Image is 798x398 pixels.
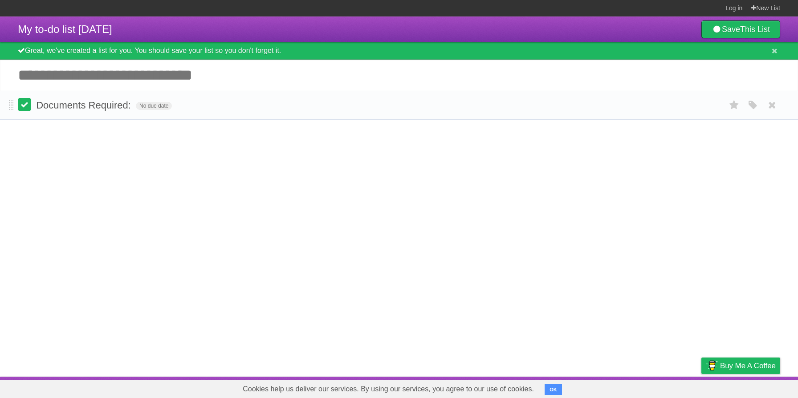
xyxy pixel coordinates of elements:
[18,23,112,35] span: My to-do list [DATE]
[136,102,172,110] span: No due date
[234,380,543,398] span: Cookies help us deliver our services. By using our services, you agree to our use of cookies.
[720,358,776,374] span: Buy me a coffee
[701,20,780,38] a: SaveThis List
[726,98,743,113] label: Star task
[583,379,602,396] a: About
[690,379,713,396] a: Privacy
[740,25,770,34] b: This List
[724,379,780,396] a: Suggest a feature
[612,379,648,396] a: Developers
[701,358,780,374] a: Buy me a coffee
[36,100,133,111] span: Documents Required:
[545,384,562,395] button: OK
[18,98,31,111] label: Done
[706,358,718,373] img: Buy me a coffee
[660,379,679,396] a: Terms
